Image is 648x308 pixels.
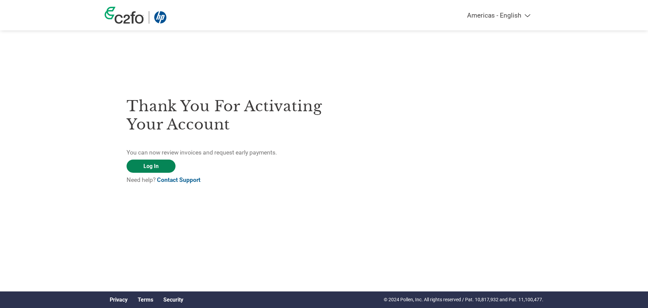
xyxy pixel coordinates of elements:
[105,7,144,24] img: c2fo logo
[127,97,324,134] h3: Thank you for activating your account
[110,297,128,303] a: Privacy
[127,148,324,157] p: You can now review invoices and request early payments.
[127,160,175,173] a: Log In
[127,175,324,184] p: Need help?
[384,296,543,303] p: © 2024 Pollen, Inc. All rights reserved / Pat. 10,817,932 and Pat. 11,100,477.
[138,297,153,303] a: Terms
[163,297,183,303] a: Security
[154,11,166,24] img: HP
[157,176,200,183] a: Contact Support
